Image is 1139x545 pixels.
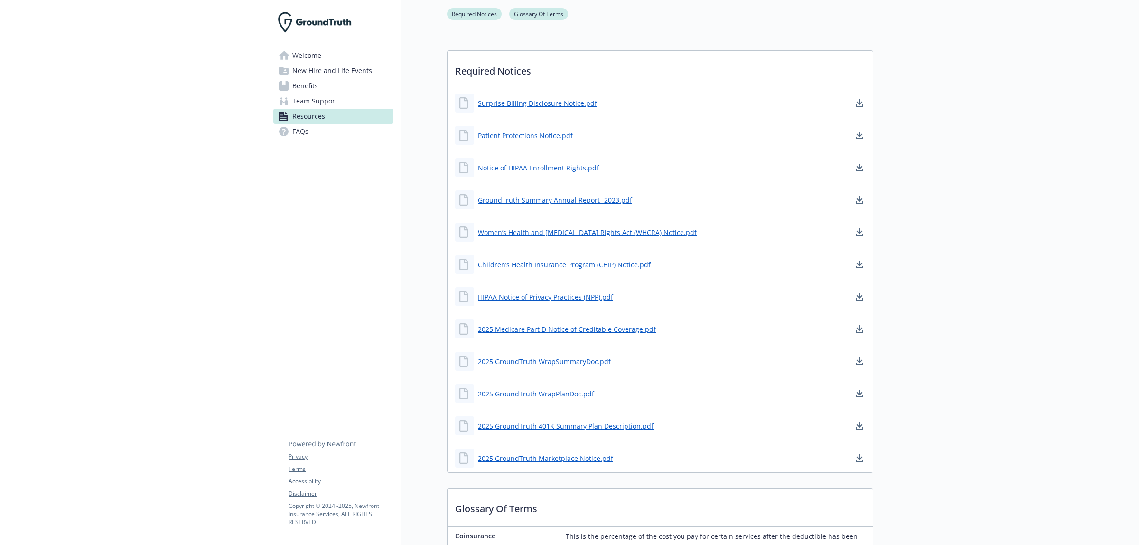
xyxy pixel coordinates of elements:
[292,109,325,124] span: Resources
[273,94,393,109] a: Team Support
[854,226,865,238] a: download document
[854,452,865,464] a: download document
[273,78,393,94] a: Benefits
[478,324,656,334] a: 2025 Medicare Part D Notice of Creditable Coverage.pdf
[478,453,613,463] a: 2025 GroundTruth Marketplace Notice.pdf
[854,130,865,141] a: download document
[854,97,865,109] a: download document
[455,531,550,541] p: Coinsurance
[854,388,865,399] a: download document
[273,48,393,63] a: Welcome
[478,389,594,399] a: 2025 GroundTruth WrapPlanDoc.pdf
[854,162,865,173] a: download document
[273,109,393,124] a: Resources
[292,124,308,139] span: FAQs
[292,78,318,94] span: Benefits
[448,51,873,86] p: Required Notices
[509,9,568,18] a: Glossary Of Terms
[292,63,372,78] span: New Hire and Life Events
[478,195,632,205] a: GroundTruth Summary Annual Report- 2023.pdf
[448,489,873,524] p: Glossary Of Terms
[289,452,393,461] a: Privacy
[854,291,865,302] a: download document
[854,323,865,335] a: download document
[273,63,393,78] a: New Hire and Life Events
[478,292,613,302] a: HIPAA Notice of Privacy Practices (NPP).pdf
[478,260,651,270] a: Children’s Health Insurance Program (CHIP) Notice.pdf
[478,98,597,108] a: Surprise Billing Disclosure Notice.pdf
[289,465,393,473] a: Terms
[854,420,865,432] a: download document
[447,9,502,18] a: Required Notices
[478,163,599,173] a: Notice of HIPAA Enrollment Rights.pdf
[289,477,393,486] a: Accessibility
[289,502,393,526] p: Copyright © 2024 - 2025 , Newfront Insurance Services, ALL RIGHTS RESERVED
[478,131,573,141] a: Patient Protections Notice.pdf
[273,124,393,139] a: FAQs
[854,259,865,270] a: download document
[478,227,697,237] a: Women’s Health and [MEDICAL_DATA] Rights Act (WHCRA) Notice.pdf
[478,357,611,366] a: 2025 GroundTruth WrapSummaryDoc.pdf
[292,48,321,63] span: Welcome
[478,421,654,431] a: 2025 GroundTruth 401K Summary Plan Description.pdf
[854,356,865,367] a: download document
[854,194,865,206] a: download document
[289,489,393,498] a: Disclaimer
[292,94,337,109] span: Team Support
